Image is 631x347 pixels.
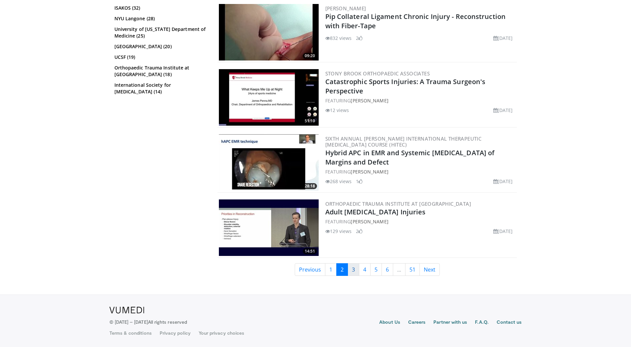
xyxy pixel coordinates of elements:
[351,97,388,104] a: [PERSON_NAME]
[109,330,152,336] a: Terms & conditions
[336,263,348,276] a: 2
[325,107,349,114] li: 12 views
[219,199,319,256] img: 0f77e738-7111-4d2c-9fa3-bc76ea5a6196.300x170_q85_crop-smart_upscale.jpg
[356,35,363,42] li: 2
[325,148,495,167] a: Hybrid APC in EMR and Systemic [MEDICAL_DATA] of Margins and Defect
[325,135,482,148] a: Sixth Annual [PERSON_NAME] International Therapeutic [MEDICAL_DATA] Course (HITEC)
[295,263,325,276] a: Previous
[348,263,359,276] a: 3
[325,35,352,42] li: 832 views
[382,263,393,276] a: 6
[219,4,319,60] a: 09:20
[219,69,319,126] img: 8747a1c7-093f-49cd-86d1-f8580bb339e1.300x170_q85_crop-smart_upscale.jpg
[114,43,206,50] a: [GEOGRAPHIC_DATA] (20)
[219,4,319,60] img: 6f317bdf-70c8-43bd-9f97-6b375f2ddbd2.300x170_q85_crop-smart_upscale.jpg
[114,54,206,60] a: UCSF (19)
[219,69,319,126] a: 51:10
[114,64,206,78] a: Orthopaedic Trauma Institute at [GEOGRAPHIC_DATA] (18)
[114,15,206,22] a: NYU Langone (28)
[325,168,516,175] div: FEATURING
[325,218,516,225] div: FEATURING
[114,26,206,39] a: University of [US_STATE] Department of Medicine (25)
[475,319,488,327] a: F.A.Q.
[325,207,426,216] a: Adult [MEDICAL_DATA] Injuries
[114,82,206,95] a: International Society for [MEDICAL_DATA] (14)
[109,319,187,325] p: © [DATE] – [DATE]
[325,5,366,12] a: [PERSON_NAME]
[493,178,513,185] li: [DATE]
[148,319,187,325] span: All rights reserved
[325,178,352,185] li: 268 views
[356,178,363,185] li: 1
[303,53,317,59] span: 09:20
[325,77,486,95] a: Catastrophic Sports Injuries: A Trauma Surgeon's Perspective
[219,134,319,191] img: a498a9e7-d665-411d-8d1f-f11767664400.300x170_q85_crop-smart_upscale.jpg
[218,263,517,276] nav: Search results pages
[219,134,319,191] a: 28:18
[325,263,337,276] a: 1
[408,319,426,327] a: Careers
[325,70,430,77] a: Stony Brook Orthopaedic Associates
[493,228,513,235] li: [DATE]
[325,228,352,235] li: 129 views
[405,263,420,276] a: 51
[303,183,317,189] span: 28:18
[160,330,191,336] a: Privacy policy
[370,263,382,276] a: 5
[351,218,388,225] a: [PERSON_NAME]
[493,107,513,114] li: [DATE]
[379,319,400,327] a: About Us
[493,35,513,42] li: [DATE]
[325,97,516,104] div: FEATURING
[109,307,144,313] img: VuMedi Logo
[303,118,317,124] span: 51:10
[303,248,317,254] span: 14:51
[114,5,206,11] a: ISAKOS (32)
[351,169,388,175] a: [PERSON_NAME]
[219,199,319,256] a: 14:51
[199,330,244,336] a: Your privacy choices
[433,319,467,327] a: Partner with us
[419,263,440,276] a: Next
[325,200,471,207] a: Orthopaedic Trauma Institute at [GEOGRAPHIC_DATA]
[356,228,363,235] li: 2
[497,319,522,327] a: Contact us
[325,12,506,30] a: Pip Collateral Ligament Chronic Injury - Reconstruction with Fiber-Tape
[359,263,371,276] a: 4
